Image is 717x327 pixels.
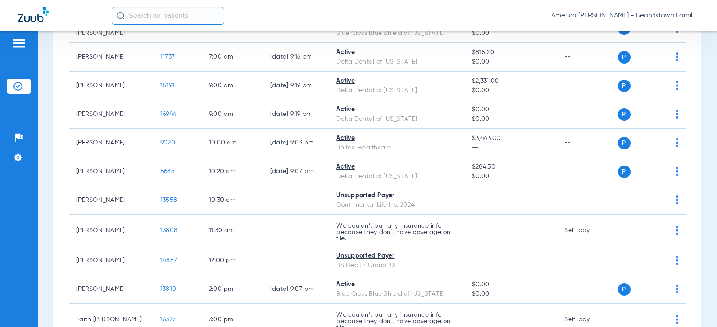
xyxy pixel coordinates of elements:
td: [PERSON_NAME] [69,43,153,72]
td: [DATE] 9:03 PM [263,129,329,157]
span: P [618,166,631,178]
img: group-dot-blue.svg [676,138,678,147]
span: 13810 [160,286,176,292]
span: $0.00 [472,280,550,289]
div: US Health Group 23 [336,261,458,270]
td: 10:20 AM [202,157,263,186]
td: [PERSON_NAME] [69,186,153,215]
div: Delta Dental of [US_STATE] [336,86,458,95]
span: $2,331.00 [472,76,550,86]
img: group-dot-blue.svg [676,52,678,61]
span: P [618,283,631,296]
div: Unsupported Payer [336,191,458,200]
p: We couldn’t pull any insurance info because they don’t have coverage on file. [336,223,458,242]
span: $284.50 [472,162,550,172]
td: 10:30 AM [202,186,263,215]
span: P [618,108,631,121]
td: -- [557,43,618,72]
td: [DATE] 9:19 PM [263,72,329,100]
td: -- [557,157,618,186]
td: -- [263,186,329,215]
span: 16327 [160,316,176,323]
span: $0.00 [472,57,550,67]
span: 15191 [160,82,174,89]
td: [PERSON_NAME] [69,129,153,157]
td: [PERSON_NAME] [69,157,153,186]
span: $0.00 [472,86,550,95]
img: hamburger-icon [12,38,26,49]
span: -- [472,227,479,234]
td: [DATE] 9:16 PM [263,43,329,72]
td: [PERSON_NAME] [69,215,153,246]
td: -- [263,215,329,246]
td: 9:00 AM [202,72,263,100]
div: Active [336,105,458,115]
div: Active [336,76,458,86]
span: $815.20 [472,48,550,57]
img: group-dot-blue.svg [676,167,678,176]
span: $0.00 [472,29,550,38]
div: Delta Dental of [US_STATE] [336,115,458,124]
td: [DATE] 9:07 PM [263,275,329,304]
span: $0.00 [472,289,550,299]
div: Unsupported Payer [336,251,458,261]
div: Delta Dental of [US_STATE] [336,57,458,67]
td: 7:00 AM [202,43,263,72]
span: America [PERSON_NAME] - Beardstown Family Dental [551,11,699,20]
div: Blue Cross Blue Shield of [US_STATE] [336,289,458,299]
span: 13558 [160,197,177,203]
img: group-dot-blue.svg [676,195,678,204]
img: group-dot-blue.svg [676,226,678,235]
span: -- [472,316,479,323]
td: [PERSON_NAME] [69,275,153,304]
span: $3,443.00 [472,134,550,143]
img: group-dot-blue.svg [676,110,678,119]
span: 11737 [160,54,175,60]
span: 5684 [160,168,175,174]
td: -- [557,246,618,275]
img: Zuub Logo [18,7,49,22]
td: -- [557,100,618,129]
div: Continnental Life Ins. 2024 [336,200,458,210]
input: Search for patients [112,7,224,25]
img: group-dot-blue.svg [676,315,678,324]
span: 9020 [160,140,175,146]
span: -- [472,257,479,263]
span: 16944 [160,111,177,117]
td: 2:00 PM [202,275,263,304]
img: Search Icon [117,12,125,20]
span: -- [472,197,479,203]
img: group-dot-blue.svg [676,256,678,265]
td: Self-pay [557,215,618,246]
div: Active [336,48,458,57]
span: -- [472,143,550,153]
td: -- [557,275,618,304]
span: 14857 [160,257,177,263]
td: [DATE] 9:19 PM [263,100,329,129]
td: -- [557,186,618,215]
span: 13808 [160,227,177,234]
td: -- [557,72,618,100]
span: $0.00 [472,172,550,181]
div: Active [336,134,458,143]
div: Blue Cross Blue Shield of [US_STATE] [336,29,458,38]
td: 10:00 AM [202,129,263,157]
td: 9:00 AM [202,100,263,129]
span: P [618,137,631,149]
div: United Healthcare [336,143,458,153]
td: [DATE] 9:07 PM [263,157,329,186]
span: P [618,80,631,92]
img: group-dot-blue.svg [676,81,678,90]
td: [PERSON_NAME] [69,246,153,275]
td: -- [263,246,329,275]
div: Active [336,162,458,172]
span: $0.00 [472,115,550,124]
td: [PERSON_NAME] [69,100,153,129]
td: 11:30 AM [202,215,263,246]
td: 12:00 PM [202,246,263,275]
span: $0.00 [472,105,550,115]
div: Delta Dental of [US_STATE] [336,172,458,181]
div: Active [336,280,458,289]
td: [PERSON_NAME] [69,72,153,100]
img: group-dot-blue.svg [676,285,678,293]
